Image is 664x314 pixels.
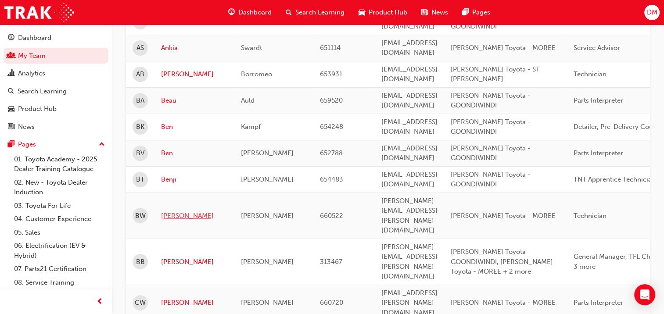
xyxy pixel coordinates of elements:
span: 651114 [320,44,341,52]
div: Analytics [18,68,45,78]
span: [PERSON_NAME] Toyota - GOONDIWINDI, [PERSON_NAME] Toyota - MOREE + 2 more [451,248,553,275]
a: [PERSON_NAME] [161,298,228,308]
span: BK [136,122,144,132]
span: Auld [241,96,255,104]
a: Product Hub [4,101,108,117]
span: Dashboard [238,7,272,18]
span: [PERSON_NAME][EMAIL_ADDRESS][PERSON_NAME][DOMAIN_NAME] [381,197,438,235]
span: 659520 [320,96,343,104]
a: 09. Technical Training [11,289,108,303]
a: 01. Toyota Academy - 2025 Dealer Training Catalogue [11,153,108,176]
span: [PERSON_NAME] [241,175,294,183]
button: Pages [4,136,108,153]
span: guage-icon [228,7,235,18]
span: Kampf [241,123,261,131]
span: news-icon [8,123,14,131]
span: Parts Interpreter [574,96,623,104]
a: search-iconSearch Learning [279,4,352,21]
a: Ankia [161,43,228,53]
span: [PERSON_NAME] [241,149,294,157]
span: AB [136,69,144,79]
a: [PERSON_NAME] [161,211,228,221]
a: News [4,119,108,135]
span: [PERSON_NAME] Toyota - MOREE [451,299,556,307]
span: AS [136,43,144,53]
span: [PERSON_NAME][EMAIL_ADDRESS][PERSON_NAME][DOMAIN_NAME] [381,243,438,281]
span: Technician [574,70,607,78]
span: Service Advisor [574,44,620,52]
a: 04. Customer Experience [11,212,108,226]
span: search-icon [286,7,292,18]
div: Open Intercom Messenger [634,284,655,305]
a: Beau [161,96,228,106]
span: Swardt [241,44,262,52]
a: 05. Sales [11,226,108,239]
div: Product Hub [18,104,57,114]
img: Trak [4,3,74,22]
span: Technician [574,212,607,220]
span: [PERSON_NAME] [241,258,294,266]
span: [EMAIL_ADDRESS][DOMAIN_NAME] [381,171,438,189]
span: news-icon [421,7,428,18]
a: guage-iconDashboard [221,4,279,21]
span: BA [136,96,144,106]
a: Dashboard [4,30,108,46]
span: [EMAIL_ADDRESS][DOMAIN_NAME] [381,144,438,162]
span: [PERSON_NAME] Toyota - MOREE [451,44,556,52]
span: [EMAIL_ADDRESS][DOMAIN_NAME] [381,39,438,57]
span: BV [136,148,144,158]
span: 653931 [320,70,342,78]
a: Search Learning [4,83,108,100]
a: [PERSON_NAME] [161,69,228,79]
span: 654483 [320,175,343,183]
a: pages-iconPages [455,4,497,21]
a: 07. Parts21 Certification [11,262,108,276]
span: 660522 [320,212,343,220]
a: 06. Electrification (EV & Hybrid) [11,239,108,262]
a: 03. Toyota For Life [11,199,108,213]
span: Parts Interpreter [574,299,623,307]
div: Search Learning [18,86,67,96]
span: [PERSON_NAME] Toyota - GOONDIWINDI [451,92,531,110]
a: 02. New - Toyota Dealer Induction [11,176,108,199]
span: 652788 [320,149,343,157]
span: [PERSON_NAME] Toyota - MOREE [451,212,556,220]
span: TNT Apprentice Technician [574,175,656,183]
span: [EMAIL_ADDRESS][DOMAIN_NAME] [381,65,438,83]
span: BW [135,211,146,221]
a: Benji [161,175,228,185]
button: DashboardMy TeamAnalyticsSearch LearningProduct HubNews [4,28,108,136]
span: 660720 [320,299,343,307]
span: BB [136,257,145,267]
span: [PERSON_NAME] Toyota - GOONDIWINDI [451,118,531,136]
div: Pages [18,139,36,150]
span: pages-icon [462,7,469,18]
span: chart-icon [8,70,14,78]
span: [PERSON_NAME] [241,299,294,307]
span: [EMAIL_ADDRESS][DOMAIN_NAME] [381,92,438,110]
span: [PERSON_NAME] Toyota - ST [PERSON_NAME] [451,65,540,83]
span: prev-icon [97,296,103,307]
a: car-iconProduct Hub [352,4,414,21]
a: Ben [161,148,228,158]
span: DM [646,7,657,18]
a: My Team [4,48,108,64]
span: guage-icon [8,34,14,42]
span: Search Learning [295,7,345,18]
span: car-icon [8,105,14,113]
a: news-iconNews [414,4,455,21]
span: [PERSON_NAME] [241,212,294,220]
span: pages-icon [8,141,14,149]
a: 08. Service Training [11,276,108,289]
span: people-icon [8,52,14,60]
span: Parts Interpreter [574,149,623,157]
span: 313467 [320,258,342,266]
a: Analytics [4,65,108,82]
span: 654248 [320,123,343,131]
span: [PERSON_NAME] Toyota - GOONDIWINDI [451,144,531,162]
span: BT [136,175,144,185]
div: News [18,122,35,132]
span: Pages [472,7,490,18]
